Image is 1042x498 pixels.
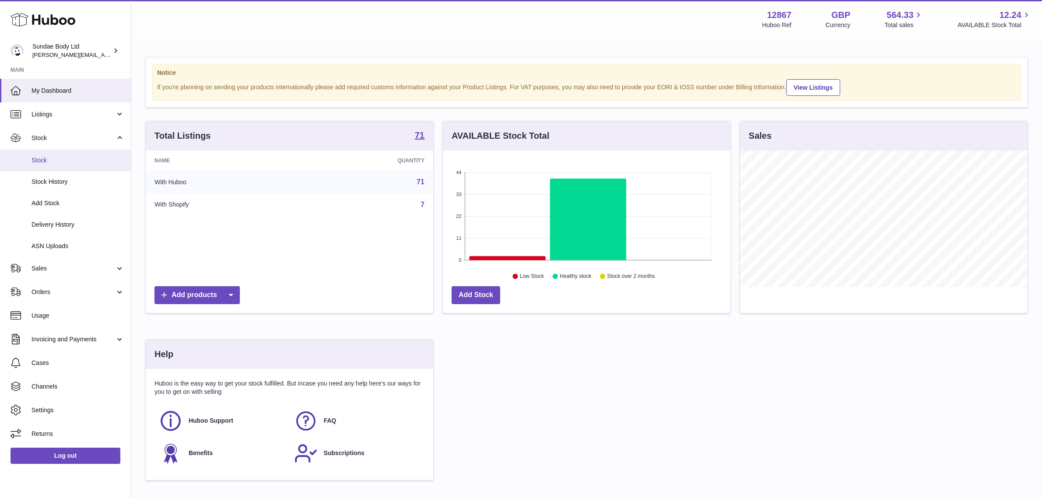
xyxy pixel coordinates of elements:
text: Healthy stock [560,274,592,280]
td: With Shopify [146,193,301,216]
a: 7 [421,201,425,208]
a: 71 [417,178,425,186]
span: 564.33 [887,9,913,21]
div: Sundae Body Ltd [32,42,111,59]
span: Stock History [32,178,124,186]
span: 12.24 [1000,9,1021,21]
a: Huboo Support [159,409,285,433]
a: Log out [11,448,120,463]
h3: Total Listings [154,130,211,142]
a: Add products [154,286,240,304]
span: Add Stock [32,199,124,207]
h3: Sales [749,130,772,142]
text: 11 [456,235,461,241]
span: Total sales [884,21,923,29]
text: 44 [456,170,461,175]
img: dianne@sundaebody.com [11,44,24,57]
a: Subscriptions [294,442,421,465]
strong: Notice [157,69,1016,77]
span: Settings [32,406,124,414]
text: 22 [456,214,461,219]
span: Usage [32,312,124,320]
strong: 71 [415,131,425,140]
a: Benefits [159,442,285,465]
span: AVAILABLE Stock Total [958,21,1031,29]
span: Invoicing and Payments [32,335,115,344]
text: Stock over 2 months [607,274,655,280]
span: ASN Uploads [32,242,124,250]
a: 564.33 Total sales [884,9,923,29]
text: 33 [456,192,461,197]
a: Add Stock [452,286,500,304]
strong: 12867 [767,9,792,21]
a: FAQ [294,409,421,433]
span: Huboo Support [189,417,233,425]
span: Returns [32,430,124,438]
div: If you're planning on sending your products internationally please add required customs informati... [157,78,1016,96]
span: [PERSON_NAME][EMAIL_ADDRESS][DOMAIN_NAME] [32,51,175,58]
span: Benefits [189,449,213,457]
span: Listings [32,110,115,119]
a: View Listings [786,79,840,96]
th: Quantity [301,151,433,171]
h3: Help [154,348,173,360]
span: Cases [32,359,124,367]
span: Subscriptions [324,449,365,457]
text: 0 [459,257,461,263]
span: My Dashboard [32,87,124,95]
h3: AVAILABLE Stock Total [452,130,549,142]
a: 12.24 AVAILABLE Stock Total [958,9,1031,29]
span: Orders [32,288,115,296]
span: FAQ [324,417,337,425]
span: Sales [32,264,115,273]
div: Huboo Ref [762,21,792,29]
span: Stock [32,134,115,142]
span: Channels [32,382,124,391]
div: Currency [826,21,851,29]
strong: GBP [831,9,850,21]
th: Name [146,151,301,171]
td: With Huboo [146,171,301,193]
text: Low Stock [520,274,544,280]
a: 71 [415,131,425,141]
span: Stock [32,156,124,165]
p: Huboo is the easy way to get your stock fulfilled. But incase you need any help here's our ways f... [154,379,425,396]
span: Delivery History [32,221,124,229]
